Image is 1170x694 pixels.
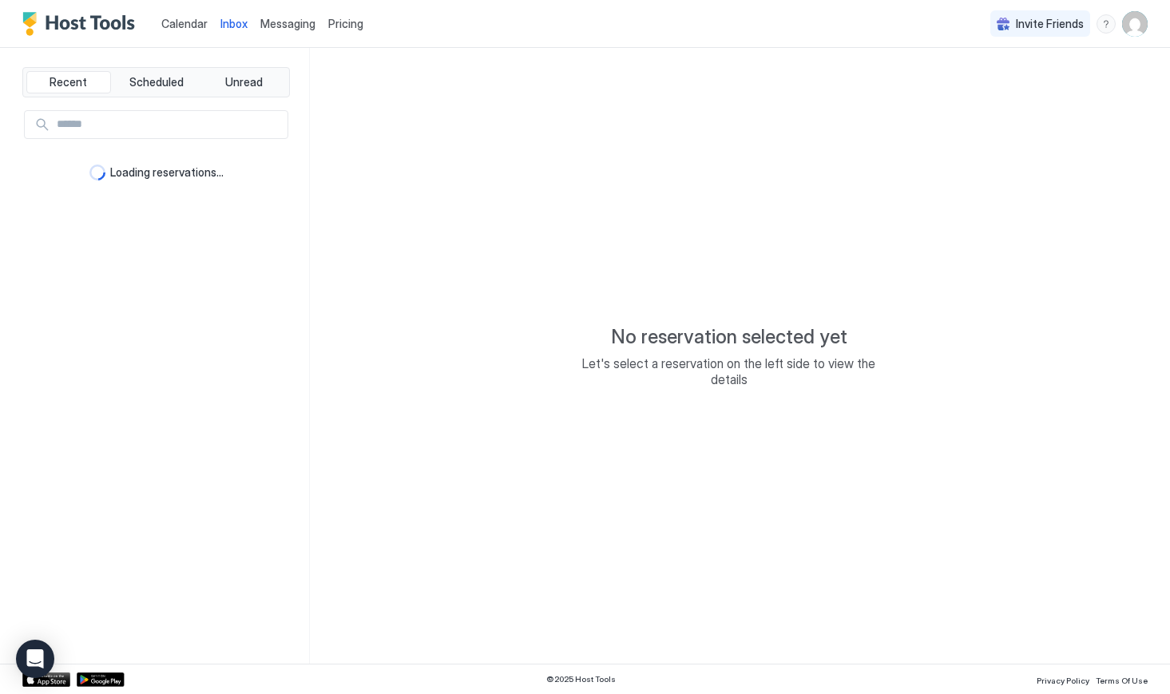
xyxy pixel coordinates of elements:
a: Privacy Policy [1037,671,1089,688]
span: Scheduled [129,75,184,89]
span: Recent [50,75,87,89]
span: Unread [225,75,263,89]
a: Terms Of Use [1096,671,1148,688]
span: Privacy Policy [1037,676,1089,685]
a: Calendar [161,15,208,32]
button: Unread [201,71,286,93]
button: Recent [26,71,111,93]
div: tab-group [22,67,290,97]
button: Scheduled [114,71,199,93]
div: User profile [1122,11,1148,37]
span: Loading reservations... [110,165,224,180]
span: Let's select a reservation on the left side to view the details [569,355,889,387]
span: No reservation selected yet [611,325,847,349]
span: Messaging [260,17,315,30]
a: Host Tools Logo [22,12,142,36]
input: Input Field [50,111,288,138]
a: Google Play Store [77,672,125,687]
span: Inbox [220,17,248,30]
span: Terms Of Use [1096,676,1148,685]
span: © 2025 Host Tools [546,674,616,684]
div: Open Intercom Messenger [16,640,54,678]
a: App Store [22,672,70,687]
a: Messaging [260,15,315,32]
a: Inbox [220,15,248,32]
span: Calendar [161,17,208,30]
div: menu [1097,14,1116,34]
span: Pricing [328,17,363,31]
span: Invite Friends [1016,17,1084,31]
div: loading [89,165,105,180]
